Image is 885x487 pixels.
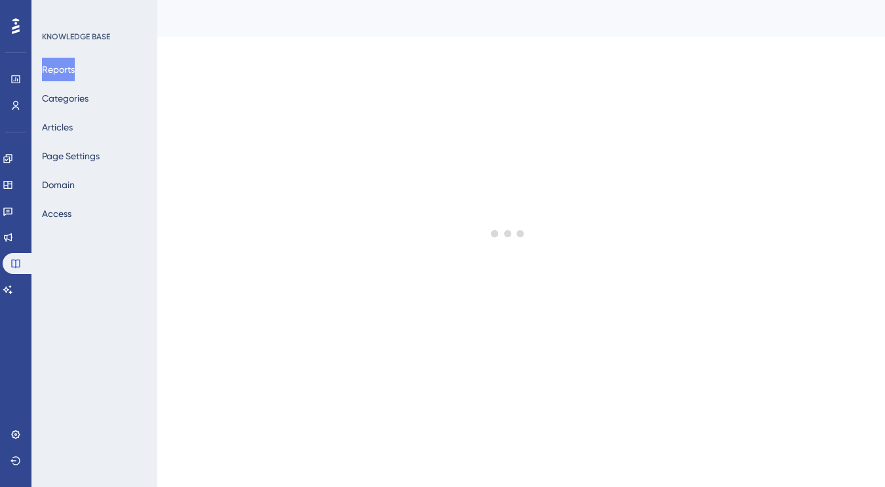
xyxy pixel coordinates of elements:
[42,31,110,42] div: KNOWLEDGE BASE
[42,173,75,197] button: Domain
[42,144,100,168] button: Page Settings
[42,87,88,110] button: Categories
[42,58,75,81] button: Reports
[42,115,73,139] button: Articles
[42,202,71,225] button: Access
